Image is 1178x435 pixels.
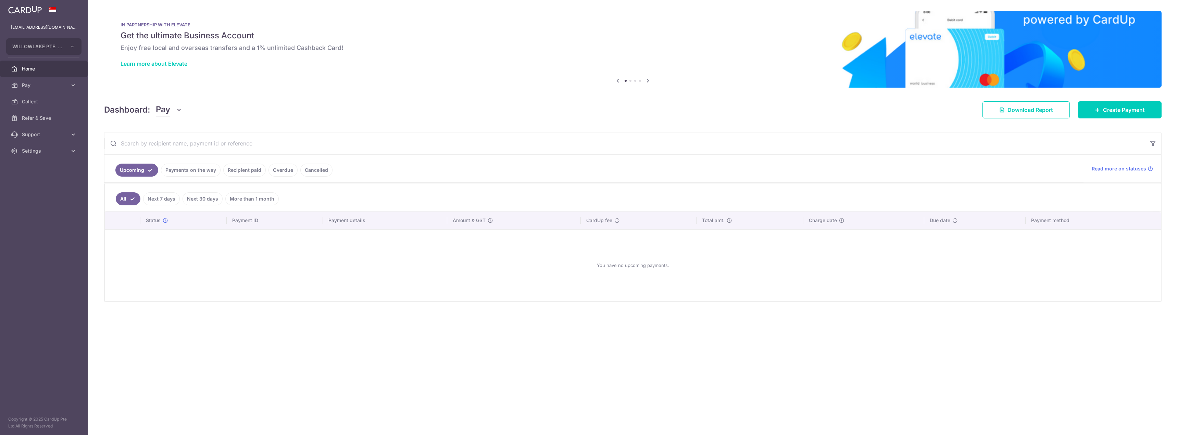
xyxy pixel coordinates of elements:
[6,38,82,55] button: WILLOWLAKE PTE. LTD.
[1078,101,1162,118] a: Create Payment
[115,164,158,177] a: Upcoming
[121,60,187,67] a: Learn more about Elevate
[121,22,1145,27] p: IN PARTNERSHIP WITH ELEVATE
[268,164,298,177] a: Overdue
[104,132,1145,154] input: Search by recipient name, payment id or reference
[22,115,67,121] span: Refer & Save
[323,212,448,229] th: Payment details
[104,104,150,116] h4: Dashboard:
[300,164,333,177] a: Cancelled
[113,235,1153,295] div: You have no upcoming payments.
[930,217,950,224] span: Due date
[143,192,180,205] a: Next 7 days
[1092,165,1146,172] span: Read more on statuses
[702,217,725,224] span: Total amt.
[146,217,161,224] span: Status
[8,5,42,14] img: CardUp
[586,217,612,224] span: CardUp fee
[121,44,1145,52] h6: Enjoy free local and overseas transfers and a 1% unlimited Cashback Card!
[156,103,182,116] button: Pay
[161,164,221,177] a: Payments on the way
[22,65,67,72] span: Home
[227,212,323,229] th: Payment ID
[11,24,77,31] p: [EMAIL_ADDRESS][DOMAIN_NAME]
[1007,106,1053,114] span: Download Report
[982,101,1070,118] a: Download Report
[104,11,1162,88] img: Renovation banner
[183,192,223,205] a: Next 30 days
[453,217,486,224] span: Amount & GST
[223,164,266,177] a: Recipient paid
[12,43,63,50] span: WILLOWLAKE PTE. LTD.
[22,148,67,154] span: Settings
[22,82,67,89] span: Pay
[116,192,140,205] a: All
[121,30,1145,41] h5: Get the ultimate Business Account
[156,103,170,116] span: Pay
[809,217,837,224] span: Charge date
[1092,165,1153,172] a: Read more on statuses
[1103,106,1145,114] span: Create Payment
[22,131,67,138] span: Support
[22,98,67,105] span: Collect
[1026,212,1161,229] th: Payment method
[225,192,279,205] a: More than 1 month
